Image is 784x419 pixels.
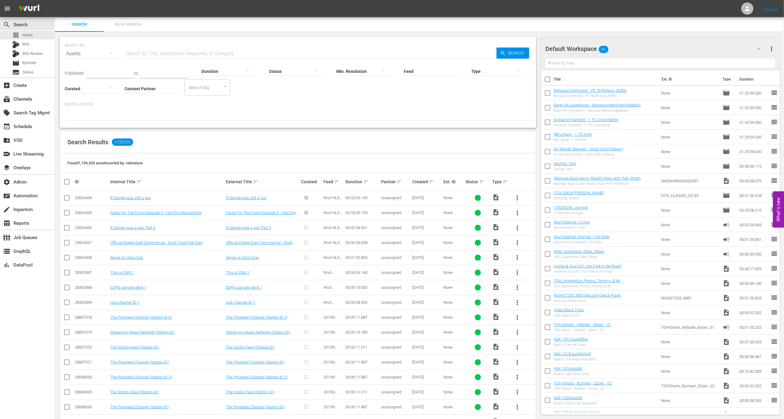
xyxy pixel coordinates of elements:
th: Type [719,71,736,88]
div: [DATE] [412,285,442,290]
div: 28392847 [75,270,108,275]
a: TOH Shorts - Bumper - 02sec - 02 [554,381,612,385]
span: Live Streaming [3,150,10,158]
span: reorder [771,309,778,316]
span: more_vert [514,403,521,411]
span: reorder [771,294,778,301]
span: sort [479,179,485,184]
div: 00:02:00.149 [346,195,379,200]
span: Schedule [3,123,10,130]
span: unassigned [381,255,401,260]
a: Streaming News Network (Station ID) [226,330,290,335]
div: Status [466,178,490,185]
div: SV Werder Bremen - Sport-Club Freiburg [554,152,623,156]
div: 00:00:08.360 [346,300,379,305]
td: 00:02:00.043 [737,217,771,232]
td: None [659,276,720,291]
a: TOH Shorts - AdSlate - 60sec - 01 [554,322,612,327]
span: Wurl HLS Test [323,210,342,220]
span: Video [723,177,730,184]
span: Episode [723,89,730,97]
a: RB Leipzig - 1. FC Köln [554,132,592,137]
span: unassigned [381,225,401,230]
span: more_vert [514,374,521,381]
button: Open [222,84,228,89]
span: Episode [723,104,730,111]
a: Official Dodge Dart Commercial - Don't Touch My Dart [226,240,295,249]
span: sort [363,179,369,184]
a: The Pinwheel Channel (Station ID 2) [110,375,172,379]
div: None [443,210,464,215]
span: Series [23,69,34,75]
div: 23824436 [75,225,108,230]
td: 00:31:36.628 [737,188,771,203]
a: Wurl External Channel 1 Ad Slate [554,235,610,239]
div: Wurl External 1 2 min [554,226,590,230]
div: [DATE] [412,300,442,305]
span: more_vert [514,269,521,276]
td: 02:29:58.210 [737,203,771,217]
a: nick channel ID 1 [226,300,255,305]
a: The Pinwheel Channel (Station ID 2) [110,315,172,320]
span: more_vert [768,45,775,52]
a: ESPN sample ident 1 [110,285,146,290]
div: RB Leipzig - 1. FC Köln [554,138,592,142]
span: Video [492,209,500,216]
span: reorder [771,250,778,257]
span: Video [492,283,500,291]
span: Job Queues [3,234,10,241]
div: Curated [301,179,322,184]
span: Search [3,21,10,28]
span: unassigned [381,285,401,290]
a: The Sports Feed (Station ID) [110,345,159,349]
a: Marriage Boot Camp: Reality Stars 409: Poly-Wrath [554,176,641,181]
div: Hustle & Soul 201: Iron Fork in the Road [554,270,621,274]
td: 00:00:30.030 [737,247,771,261]
td: 01:29:59.000 [737,86,771,100]
div: Bayer 04 Leverkusen - Borussia Mönchengladbach [554,109,641,113]
span: Video [723,309,730,316]
div: 00:02:34.901 [346,225,379,230]
div: 23824437 [75,240,108,245]
span: more_vert [514,359,521,366]
button: more_vert [510,280,525,295]
button: more_vert [510,206,525,220]
span: Ad [723,250,730,258]
a: The Pinwheel Channel (Station ID) [110,360,169,364]
td: 00:01:59.851 [737,232,771,247]
span: Bits Review [23,51,43,57]
button: more_vert [510,220,525,235]
a: Bayer 04 Leverkusen - Borussia Mönchengladbach [554,103,641,107]
span: 2015N Sation IDs [323,315,341,324]
a: MSG_Sportzone_Slate_30sec [554,249,605,254]
span: Search [506,48,529,59]
div: Created [412,178,442,185]
span: Create [3,82,10,89]
span: Search Tag Mgmt [3,109,10,116]
a: The Sports Feed (Station ID) [226,390,274,394]
td: 01:29:59.000 [737,144,771,159]
a: The Pinwheel Channel (Station ID) [226,360,284,364]
a: Borussia Dortmund - VfL Wolfsburg, EMEA [554,88,627,93]
span: Asset [23,32,33,38]
span: Search Results [67,138,108,146]
div: Internal Title [110,178,224,185]
span: Wurl HLS Test [323,195,342,205]
a: This is CNN 1 [226,270,249,275]
div: None [443,315,464,320]
a: ASK-1614-buildit [554,366,583,371]
td: 00:01:00.202 [737,320,771,335]
div: None [443,270,464,275]
span: reorder [771,89,778,96]
a: If Google was still a guy [110,195,151,200]
a: Video Black 2 sec [554,308,584,312]
button: Open Feedback Widget [773,192,784,228]
a: The Pinwheel Channel (Station ID 2) [226,375,287,379]
span: Wurl HLS Test [323,255,342,264]
a: The Pinwheel Channel (Station ID) [110,405,169,409]
span: unassigned [381,210,401,215]
a: This is CNN 1 [110,270,134,275]
span: Overlays [3,164,10,171]
button: more_vert [510,265,525,280]
span: Video [723,294,730,302]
